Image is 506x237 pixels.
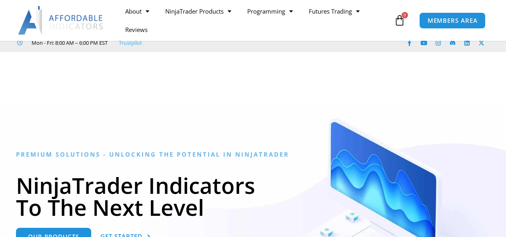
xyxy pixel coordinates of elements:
[16,151,490,158] h6: Premium Solutions - Unlocking the Potential in NinjaTrader
[402,12,408,18] span: 0
[382,9,417,32] a: 0
[117,2,157,20] a: About
[16,174,490,218] h1: NinjaTrader Indicators To The Next Level
[239,2,301,20] a: Programming
[117,2,392,39] nav: Menu
[119,38,142,48] a: Trustpilot
[18,6,104,35] img: LogoAI | Affordable Indicators – NinjaTrader
[419,12,486,29] a: MEMBERS AREA
[30,38,108,48] span: Mon - Fri: 8:00 AM – 6:00 PM EST
[301,2,368,20] a: Futures Trading
[428,18,478,24] span: MEMBERS AREA
[157,2,239,20] a: NinjaTrader Products
[117,20,156,39] a: Reviews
